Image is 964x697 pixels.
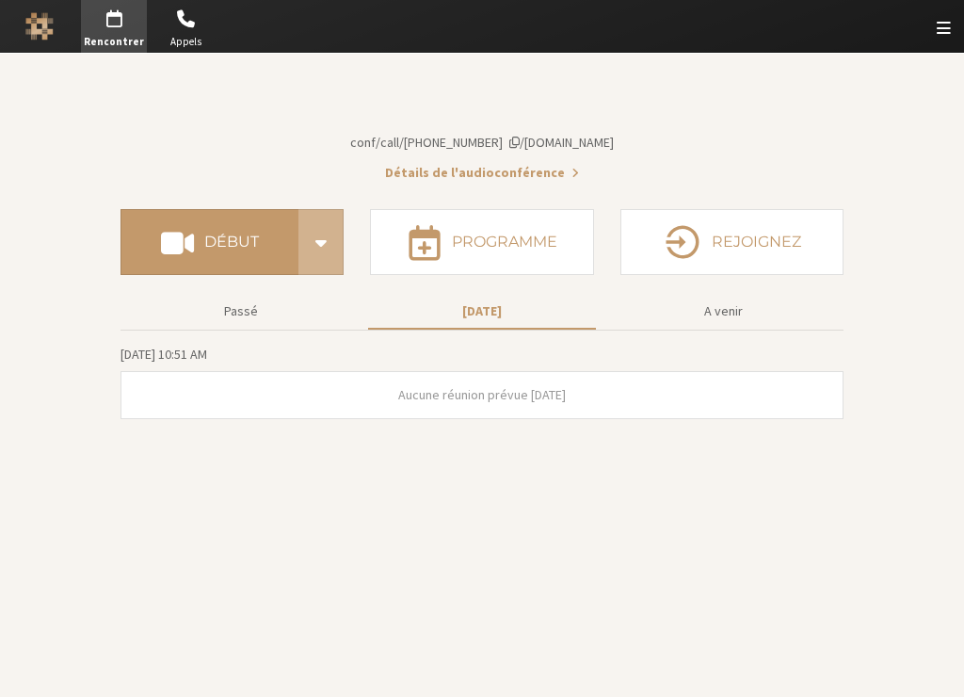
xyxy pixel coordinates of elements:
h4: Programme [452,235,557,250]
button: Rejoignez [620,209,843,275]
button: Programme [370,209,593,275]
h4: Rejoignez [712,235,801,250]
span: Rencontrer [81,34,147,50]
button: [DATE] [368,295,596,328]
span: [DATE] 10:51 AM [120,346,207,363]
section: Détails du compte [120,87,843,183]
img: Iotum [25,12,54,41]
span: Aucune réunion prévue [DATE] [398,386,566,403]
button: Passé [127,295,355,328]
span: Copier le lien de ma salle de réunion [350,134,614,151]
h4: Début [204,235,259,250]
button: Détails de l'audioconférence [385,163,579,183]
span: Appels [153,34,218,50]
button: Début [120,209,298,275]
div: Start conference options [298,209,344,275]
button: Copier le lien de ma salle de réunionCopier le lien de ma salle de réunion [350,133,614,153]
section: Réunions d'aujourd'hui [120,344,843,419]
button: A venir [609,295,837,328]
